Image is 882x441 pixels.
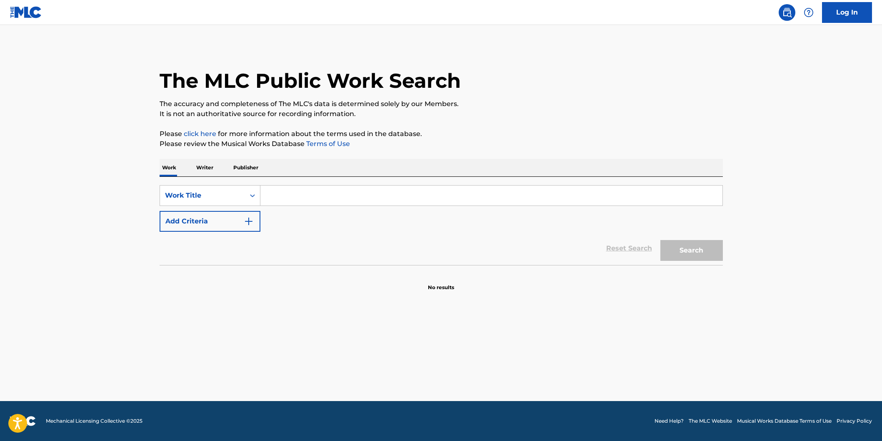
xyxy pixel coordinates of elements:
p: The accuracy and completeness of The MLC's data is determined solely by our Members. [160,99,723,109]
a: Need Help? [655,417,684,425]
p: No results [428,274,454,291]
a: Musical Works Database Terms of Use [737,417,832,425]
form: Search Form [160,185,723,265]
img: 9d2ae6d4665cec9f34b9.svg [244,216,254,226]
a: Public Search [779,4,795,21]
p: Writer [194,159,216,176]
div: Help [800,4,817,21]
p: Please for more information about the terms used in the database. [160,129,723,139]
img: MLC Logo [10,6,42,18]
img: search [782,7,792,17]
div: Work Title [165,191,240,201]
p: Work [160,159,179,176]
a: click here [184,130,216,138]
img: help [804,7,814,17]
img: logo [10,416,36,426]
span: Mechanical Licensing Collective © 2025 [46,417,142,425]
h1: The MLC Public Work Search [160,68,461,93]
a: Privacy Policy [837,417,872,425]
p: Publisher [231,159,261,176]
p: It is not an authoritative source for recording information. [160,109,723,119]
a: Log In [822,2,872,23]
a: The MLC Website [689,417,732,425]
button: Add Criteria [160,211,260,232]
a: Terms of Use [305,140,350,148]
p: Please review the Musical Works Database [160,139,723,149]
